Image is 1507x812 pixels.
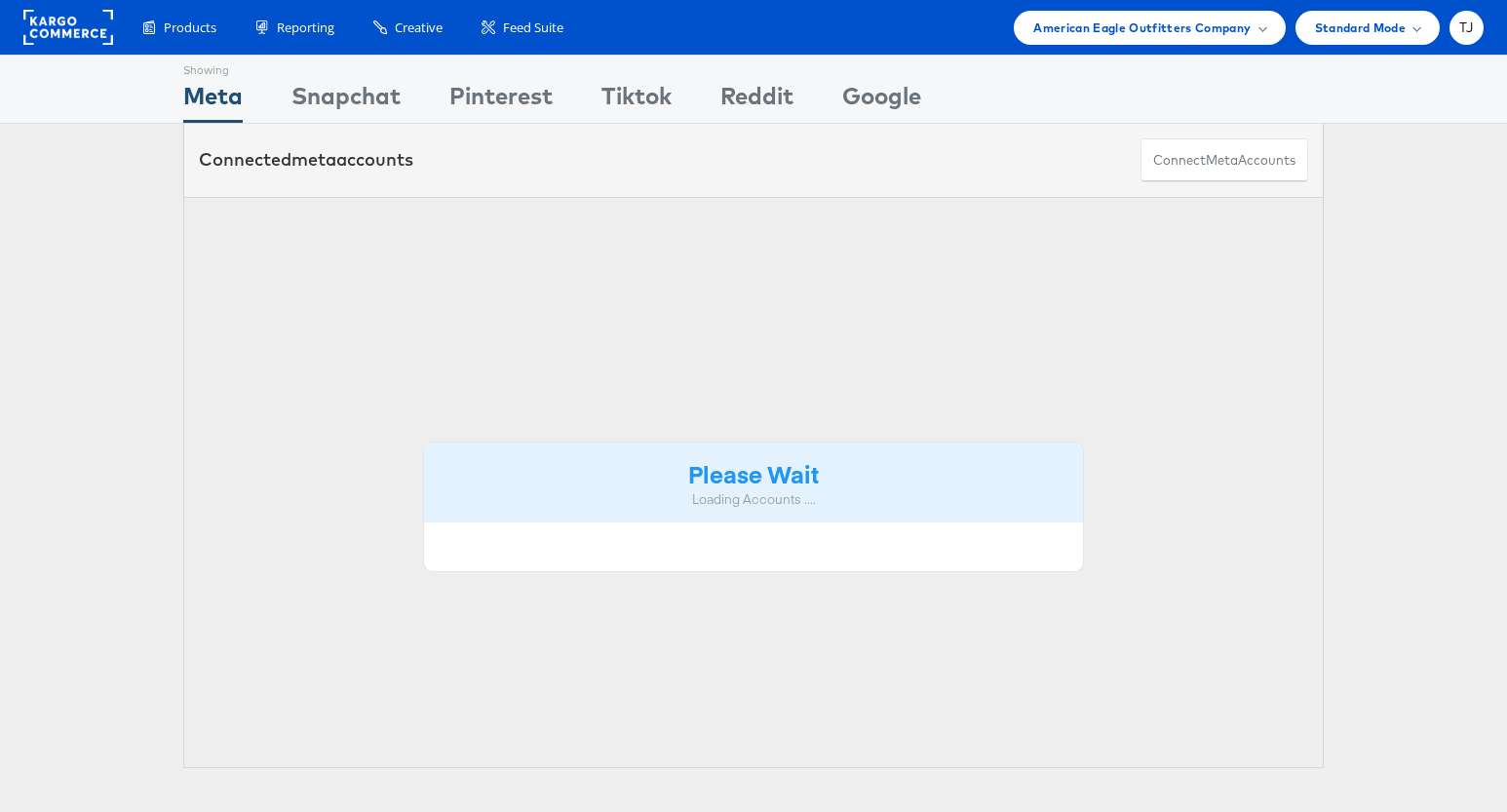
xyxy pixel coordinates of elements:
div: Google [842,79,921,123]
div: Meta [183,79,243,123]
span: Products [164,19,216,37]
div: Pinterest [449,79,553,123]
div: Reddit [720,79,793,123]
div: Showing [183,56,243,79]
span: Standard Mode [1315,18,1406,38]
span: American Eagle Outfitters Company [1033,18,1251,38]
strong: Please Wait [688,457,819,489]
span: Creative [395,19,443,37]
span: meta [1206,151,1238,170]
button: ConnectmetaAccounts [1140,138,1308,182]
div: Snapchat [291,79,401,123]
span: Feed Suite [503,19,563,37]
span: TJ [1459,21,1474,34]
span: Reporting [277,19,334,37]
div: Tiktok [601,79,672,123]
div: Loading Accounts .... [439,490,1068,509]
div: Connected accounts [199,147,413,173]
span: meta [291,148,336,171]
